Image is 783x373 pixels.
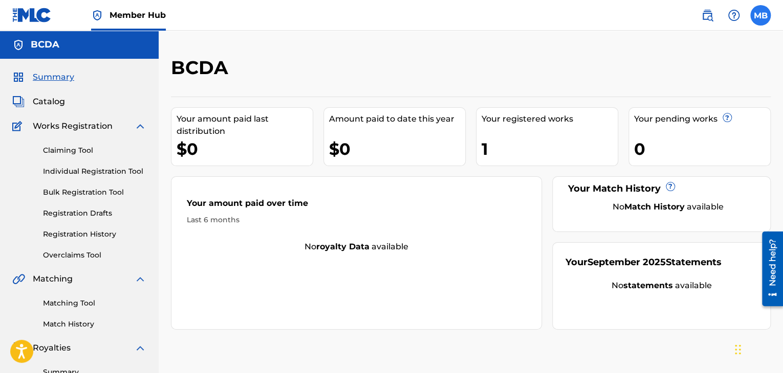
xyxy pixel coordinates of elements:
a: Bulk Registration Tool [43,187,146,198]
h5: BCDA [31,39,59,51]
span: ? [723,113,731,122]
div: Help [724,5,744,26]
img: Works Registration [12,120,26,132]
span: September 2025 [588,257,666,268]
div: $0 [329,137,465,160]
img: help [728,9,740,21]
a: Registration Drafts [43,208,146,219]
a: Overclaims Tool [43,250,146,261]
a: Match History [43,319,146,330]
iframe: Chat Widget [732,324,783,373]
div: Amount paid to date this year [329,113,465,125]
img: Summary [12,71,25,83]
iframe: Resource Center [754,221,783,318]
strong: royalty data [316,242,369,251]
span: Royalties [33,342,71,354]
img: MLC Logo [12,8,52,22]
a: Individual Registration Tool [43,166,146,177]
img: expand [134,342,146,354]
div: $0 [177,137,313,160]
div: No available [565,279,757,292]
a: Public Search [697,5,717,26]
span: Catalog [33,96,65,108]
img: Accounts [12,39,25,51]
div: Your pending works [634,113,770,125]
div: 0 [634,137,770,160]
div: Your amount paid over time [187,197,526,215]
span: Member Hub [110,9,166,21]
div: Your registered works [482,113,618,125]
a: SummarySummary [12,71,74,83]
strong: Match History [624,202,685,212]
a: Matching Tool [43,298,146,309]
img: expand [134,273,146,285]
span: Matching [33,273,73,285]
img: expand [134,120,146,132]
img: Matching [12,273,25,285]
div: No available [578,201,757,213]
div: Your amount paid last distribution [177,113,313,137]
h2: BCDA [171,56,233,79]
div: Your Statements [565,255,722,269]
a: Claiming Tool [43,145,146,156]
strong: statements [623,281,673,290]
span: ? [666,182,675,191]
a: Registration History [43,229,146,240]
img: Catalog [12,96,25,108]
span: Summary [33,71,74,83]
img: Top Rightsholder [91,9,103,21]
div: Your Match History [565,182,757,196]
div: 1 [482,137,618,160]
a: CatalogCatalog [12,96,65,108]
div: Drag [735,334,741,365]
div: No available [171,241,541,253]
span: Works Registration [33,120,113,132]
img: Royalties [12,342,25,354]
div: Last 6 months [187,215,526,225]
img: search [701,9,713,21]
div: User Menu [750,5,771,26]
